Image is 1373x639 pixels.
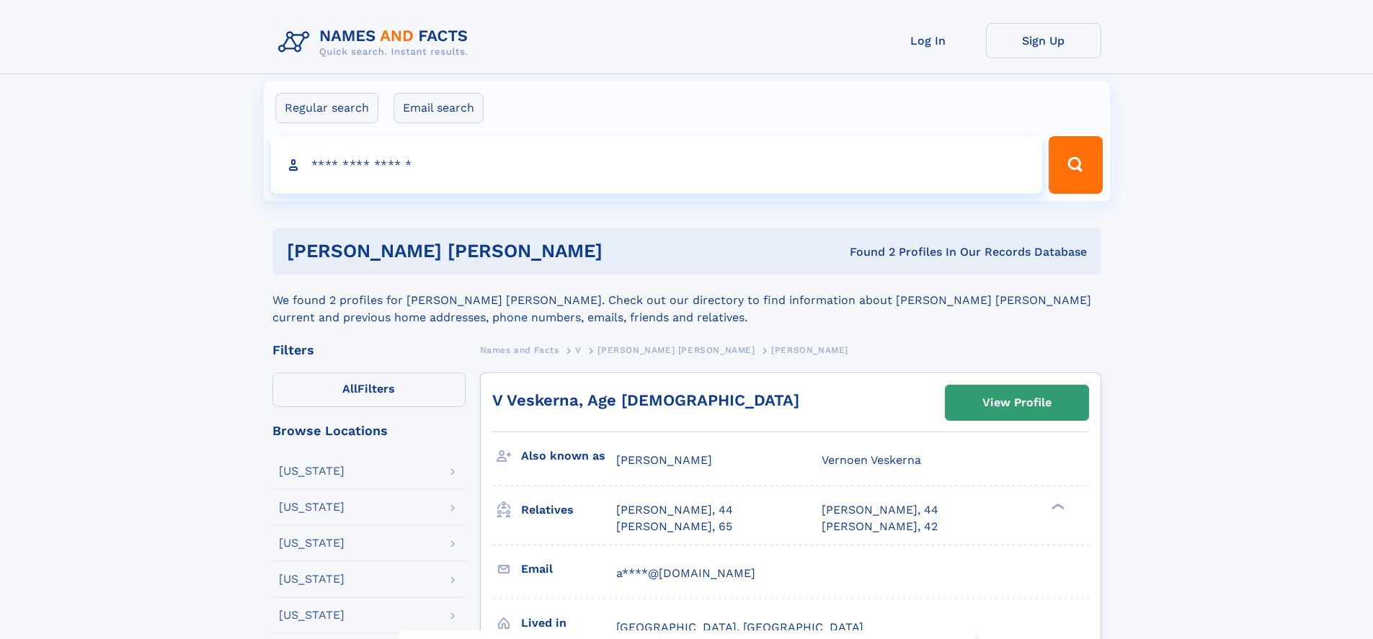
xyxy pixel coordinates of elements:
span: V [575,345,582,355]
span: All [342,382,357,396]
span: [PERSON_NAME] [616,453,712,467]
div: [US_STATE] [279,501,345,513]
h3: Also known as [521,444,616,468]
div: We found 2 profiles for [PERSON_NAME] [PERSON_NAME]. Check out our directory to find information ... [272,274,1101,326]
h3: Email [521,557,616,581]
a: [PERSON_NAME] [PERSON_NAME] [597,341,755,359]
input: search input [271,136,1043,194]
a: [PERSON_NAME], 42 [822,519,938,535]
label: Regular search [275,93,378,123]
label: Email search [394,93,484,123]
a: V [575,341,582,359]
a: Log In [871,23,986,58]
div: Found 2 Profiles In Our Records Database [726,244,1087,260]
a: V Veskerna, Age [DEMOGRAPHIC_DATA] [492,391,799,409]
a: [PERSON_NAME], 44 [822,502,938,518]
h1: [PERSON_NAME] [PERSON_NAME] [287,242,727,260]
button: Search Button [1049,136,1102,194]
div: [US_STATE] [279,537,345,549]
div: [US_STATE] [279,573,345,585]
div: ❯ [1048,502,1065,511]
span: [PERSON_NAME] [PERSON_NAME] [597,345,755,355]
img: Logo Names and Facts [272,23,480,62]
div: [US_STATE] [279,609,345,621]
a: Sign Up [986,23,1101,58]
span: Vernoen Veskerna [822,453,921,467]
div: [US_STATE] [279,465,345,477]
h3: Relatives [521,498,616,522]
label: Filters [272,372,466,407]
a: View Profile [946,385,1088,420]
h3: Lived in [521,611,616,635]
div: Browse Locations [272,424,466,437]
div: Filters [272,344,466,357]
a: [PERSON_NAME], 44 [616,502,733,518]
a: Names and Facts [480,341,559,359]
div: View Profile [982,386,1052,419]
span: [GEOGRAPHIC_DATA], [GEOGRAPHIC_DATA] [616,620,863,634]
span: [PERSON_NAME] [771,345,848,355]
a: [PERSON_NAME], 65 [616,519,732,535]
